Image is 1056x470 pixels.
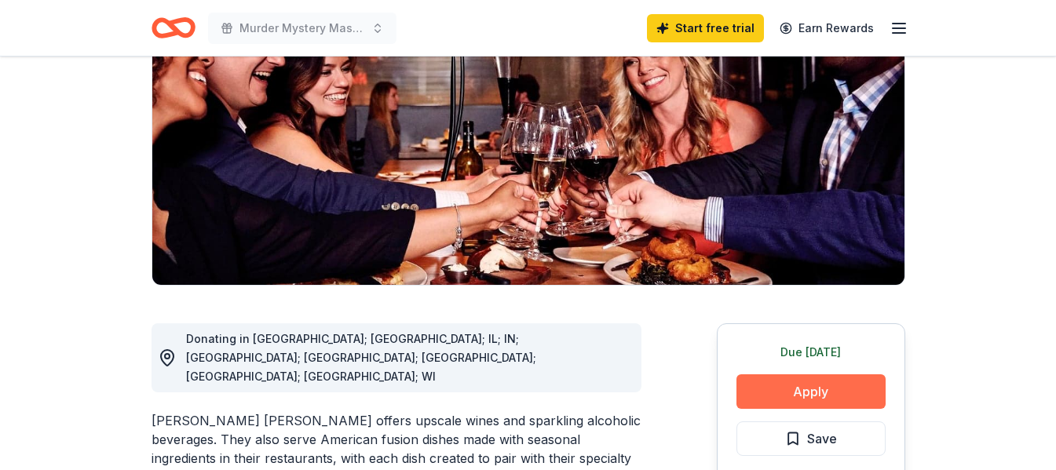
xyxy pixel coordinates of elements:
button: Murder Mystery Masquerade Ball Fundraiser [208,13,396,44]
a: Home [152,9,195,46]
a: Earn Rewards [770,14,883,42]
button: Save [736,421,886,456]
span: Save [807,428,837,449]
div: Due [DATE] [736,343,886,362]
a: Start free trial [647,14,764,42]
span: Murder Mystery Masquerade Ball Fundraiser [239,19,365,38]
span: Donating in [GEOGRAPHIC_DATA]; [GEOGRAPHIC_DATA]; IL; IN; [GEOGRAPHIC_DATA]; [GEOGRAPHIC_DATA]; [... [186,332,536,383]
button: Apply [736,374,886,409]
